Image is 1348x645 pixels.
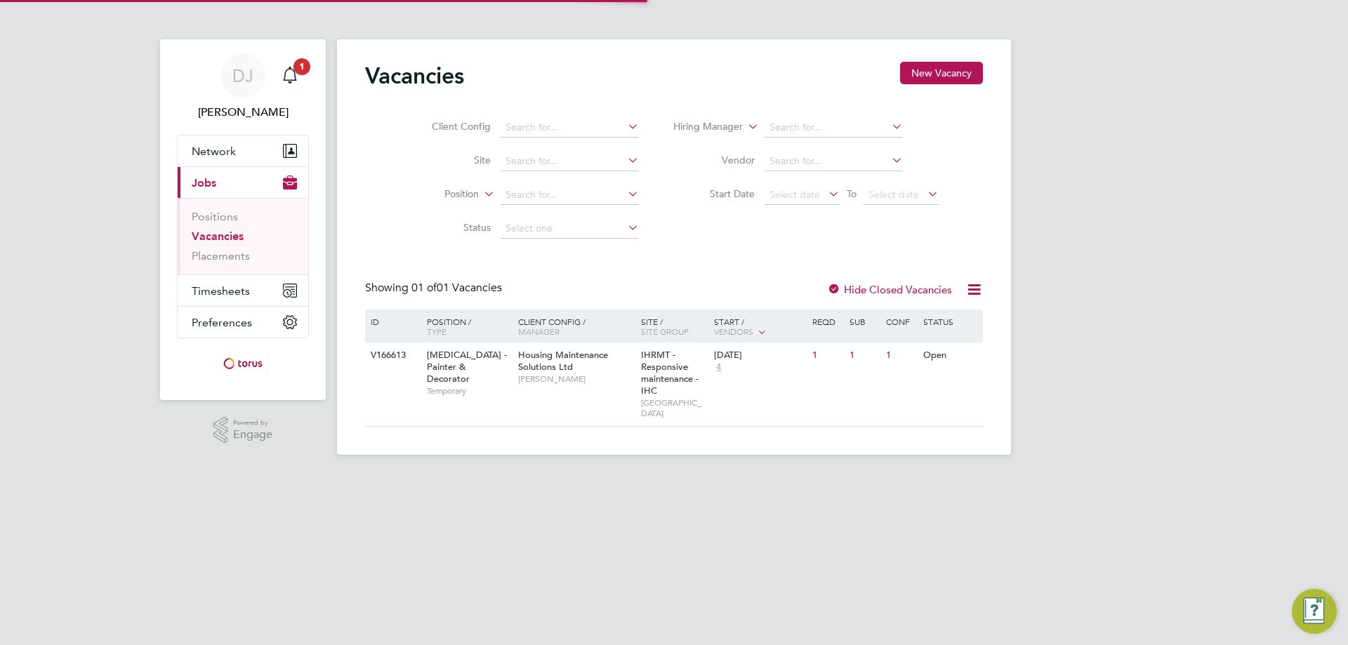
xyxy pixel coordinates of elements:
span: Engage [233,429,272,441]
a: Vacancies [192,230,244,243]
label: Position [398,187,479,201]
span: Manager [518,326,560,337]
label: Start Date [674,187,755,200]
span: Jobs [192,176,216,189]
a: DJ[PERSON_NAME] [177,53,309,121]
div: Start / [711,310,809,345]
span: 01 of [411,281,437,295]
span: Type [427,326,447,337]
div: Site / [637,310,711,343]
div: V166613 [367,343,416,368]
label: Client Config [410,120,491,133]
span: 4 [714,361,723,373]
div: [DATE] [714,350,805,361]
label: Hide Closed Vacancies [827,283,952,296]
span: 01 Vacancies [411,281,502,295]
div: Open [920,343,981,368]
a: Go to home page [177,352,309,375]
div: Sub [846,310,883,333]
div: 1 [883,343,919,368]
div: Client Config / [515,310,637,343]
label: Hiring Manager [662,120,743,134]
a: 1 [276,53,304,98]
input: Search for... [501,118,639,138]
div: Conf [883,310,919,333]
button: Timesheets [178,275,308,306]
input: Search for... [765,118,903,138]
div: Reqd [809,310,845,333]
div: Showing [365,281,505,295]
span: Temporary [427,385,511,397]
span: Preferences [192,316,252,329]
div: ID [367,310,416,333]
span: Select date [868,188,919,201]
a: Placements [192,249,250,262]
label: Site [410,154,491,166]
span: Site Group [641,326,689,337]
button: Preferences [178,307,308,338]
div: 1 [846,343,883,368]
span: Vendors [714,326,753,337]
button: New Vacancy [900,62,983,84]
span: Timesheets [192,284,250,298]
div: 1 [809,343,845,368]
span: IHRMT - Responsive maintenance - IHC [641,349,699,397]
div: Status [920,310,981,333]
span: [GEOGRAPHIC_DATA] [641,397,708,419]
span: Select date [769,188,820,201]
span: Housing Maintenance Solutions Ltd [518,349,608,373]
button: Network [178,135,308,166]
input: Search for... [765,152,903,171]
input: Search for... [501,185,639,205]
span: DJ [232,67,253,85]
span: 1 [293,58,310,75]
input: Select one [501,219,639,239]
span: [MEDICAL_DATA] - Painter & Decorator [427,349,507,385]
span: Daniel Johnson [177,104,309,121]
a: Powered byEngage [213,417,273,444]
button: Jobs [178,167,308,198]
span: Network [192,145,236,158]
label: Status [410,221,491,234]
div: Position / [416,310,515,343]
div: Jobs [178,198,308,274]
span: [PERSON_NAME] [518,373,634,385]
img: torus-logo-retina.png [218,352,267,375]
span: Powered by [233,417,272,429]
nav: Main navigation [160,39,326,400]
span: To [842,185,861,203]
input: Search for... [501,152,639,171]
a: Positions [192,210,238,223]
label: Vendor [674,154,755,166]
h2: Vacancies [365,62,464,90]
button: Engage Resource Center [1292,589,1337,634]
